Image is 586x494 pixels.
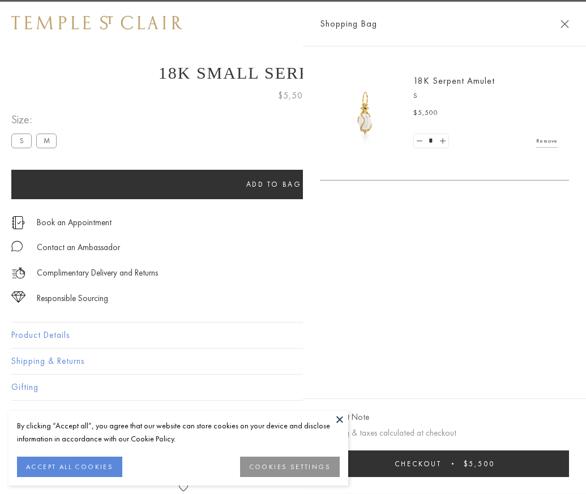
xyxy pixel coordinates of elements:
[17,419,340,445] div: By clicking “Accept all”, you agree that our website can store cookies on your device and disclos...
[561,20,569,28] button: Close Shopping Bag
[395,459,442,469] span: Checkout
[464,459,495,469] span: $5,500
[11,170,536,199] button: Add to bag
[37,266,158,280] p: Complimentary Delivery and Returns
[320,410,369,424] button: Add Gift Note
[17,457,122,477] button: ACCEPT ALL COOKIES
[246,179,302,189] span: Add to bag
[37,291,108,306] div: Responsible Sourcing
[11,323,575,348] button: Product Details
[320,450,569,477] button: Checkout $5,500
[536,135,558,147] a: Remove
[11,16,182,29] img: Temple St. Clair
[320,426,569,440] p: Shipping & taxes calculated at checkout
[11,63,575,83] h1: 18K Small Serpent Amulet
[36,134,57,148] label: M
[413,108,438,119] span: $5,500
[11,266,25,280] img: icon_delivery.svg
[11,110,61,129] span: Size:
[413,91,558,102] p: S
[320,16,377,31] span: Shopping Bag
[11,240,23,252] img: MessageIcon-01_2.svg
[331,79,399,147] img: P51836-E11SERPPV
[37,216,112,229] a: Book an Appointment
[437,134,448,148] a: Set quantity to 2
[11,349,575,374] button: Shipping & Returns
[37,240,120,255] div: Contact an Ambassador
[11,375,575,400] button: Gifting
[413,75,495,87] a: 18K Serpent Amulet
[240,457,340,477] button: COOKIES SETTINGS
[11,134,32,148] label: S
[278,88,309,103] span: $5,500
[414,134,425,148] a: Set quantity to 0
[11,216,25,229] img: icon_appointment.svg
[11,291,25,303] img: icon_sourcing.svg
